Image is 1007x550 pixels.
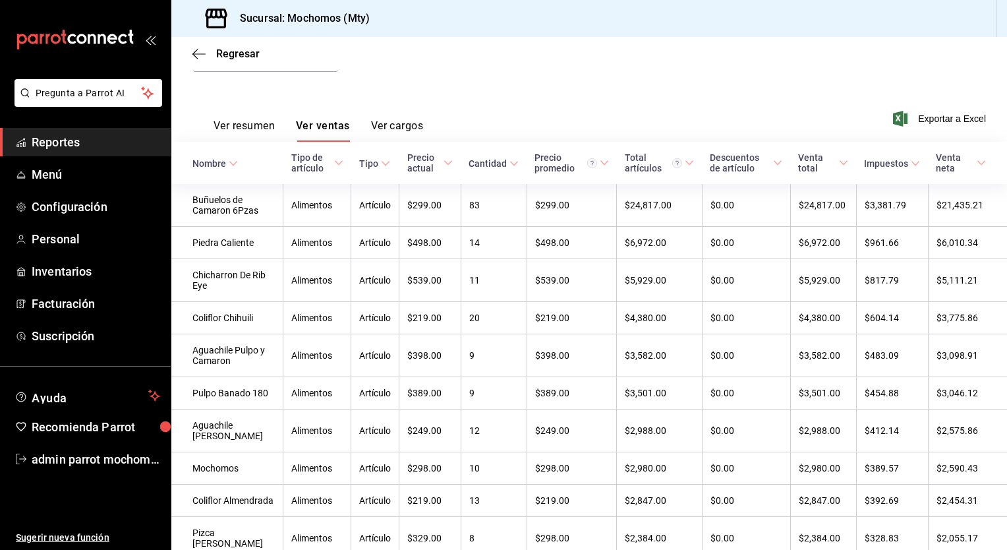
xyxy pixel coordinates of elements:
[192,158,238,169] span: Nombre
[702,184,790,227] td: $0.00
[896,111,986,127] span: Exportar a Excel
[790,227,856,259] td: $6,972.00
[936,152,986,173] span: Venta neta
[351,410,399,452] td: Artículo
[371,119,424,142] button: Ver cargos
[32,388,143,404] span: Ayuda
[534,152,609,173] span: Precio promedio
[617,184,703,227] td: $24,817.00
[32,450,160,468] span: admin parrot mochomos
[9,96,162,109] a: Pregunta a Parrot AI
[928,259,1007,302] td: $5,111.21
[171,377,283,410] td: Pulpo Banado 180
[461,227,527,259] td: 14
[14,79,162,107] button: Pregunta a Parrot AI
[16,531,160,545] span: Sugerir nueva función
[534,152,597,173] div: Precio promedio
[790,184,856,227] td: $24,817.00
[171,302,283,334] td: Coliflor Chihuili
[214,119,423,142] div: navigation tabs
[702,452,790,485] td: $0.00
[469,158,519,169] span: Cantidad
[461,377,527,410] td: 9
[461,259,527,302] td: 11
[928,485,1007,517] td: $2,454.31
[617,334,703,377] td: $3,582.00
[229,11,370,26] h3: Sucursal: Mochomos (Mty)
[625,152,683,173] div: Total artículos
[469,158,507,169] div: Cantidad
[32,327,160,345] span: Suscripción
[296,119,350,142] button: Ver ventas
[461,184,527,227] td: 83
[527,410,617,452] td: $249.00
[351,452,399,485] td: Artículo
[527,452,617,485] td: $298.00
[527,377,617,410] td: $389.00
[351,334,399,377] td: Artículo
[461,410,527,452] td: 12
[617,302,703,334] td: $4,380.00
[32,230,160,248] span: Personal
[291,152,331,173] div: Tipo de artículo
[856,184,928,227] td: $3,381.79
[617,227,703,259] td: $6,972.00
[399,452,461,485] td: $298.00
[710,152,782,173] span: Descuentos de artículo
[928,227,1007,259] td: $6,010.34
[399,410,461,452] td: $249.00
[351,184,399,227] td: Artículo
[283,334,351,377] td: Alimentos
[407,152,441,173] div: Precio actual
[527,184,617,227] td: $299.00
[283,227,351,259] td: Alimentos
[351,302,399,334] td: Artículo
[351,227,399,259] td: Artículo
[192,47,260,60] button: Regresar
[399,377,461,410] td: $389.00
[710,152,770,173] div: Descuentos de artículo
[790,485,856,517] td: $2,847.00
[617,485,703,517] td: $2,847.00
[928,410,1007,452] td: $2,575.86
[527,259,617,302] td: $539.00
[527,485,617,517] td: $219.00
[928,377,1007,410] td: $3,046.12
[407,152,453,173] span: Precio actual
[856,227,928,259] td: $961.66
[790,377,856,410] td: $3,501.00
[527,334,617,377] td: $398.00
[702,259,790,302] td: $0.00
[617,259,703,302] td: $5,929.00
[928,184,1007,227] td: $21,435.21
[928,334,1007,377] td: $3,098.91
[283,452,351,485] td: Alimentos
[864,158,920,169] span: Impuestos
[283,302,351,334] td: Alimentos
[798,152,836,173] div: Venta total
[856,452,928,485] td: $389.57
[702,227,790,259] td: $0.00
[617,377,703,410] td: $3,501.00
[32,133,160,151] span: Reportes
[171,452,283,485] td: Mochomos
[790,452,856,485] td: $2,980.00
[192,158,226,169] div: Nombre
[399,259,461,302] td: $539.00
[702,334,790,377] td: $0.00
[171,334,283,377] td: Aguachile Pulpo y Camaron
[351,377,399,410] td: Artículo
[171,259,283,302] td: Chicharron De Rib Eye
[936,152,974,173] div: Venta neta
[283,377,351,410] td: Alimentos
[291,152,343,173] span: Tipo de artículo
[617,452,703,485] td: $2,980.00
[351,485,399,517] td: Artículo
[399,334,461,377] td: $398.00
[790,302,856,334] td: $4,380.00
[928,302,1007,334] td: $3,775.86
[702,377,790,410] td: $0.00
[399,485,461,517] td: $219.00
[856,259,928,302] td: $817.79
[527,227,617,259] td: $498.00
